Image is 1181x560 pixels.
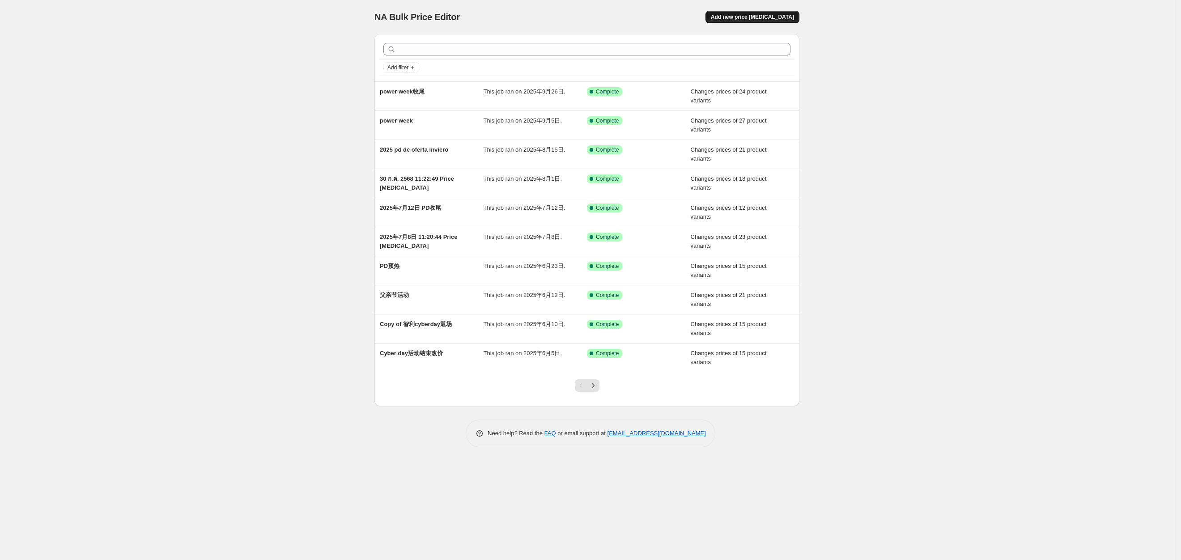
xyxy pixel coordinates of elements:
span: Changes prices of 18 product variants [691,175,767,191]
span: This job ran on 2025年6月23日. [484,263,565,269]
span: This job ran on 2025年7月12日. [484,204,565,211]
span: Changes prices of 15 product variants [691,263,767,278]
span: power week [380,117,413,124]
span: 30 ก.ค. 2568 11:22:49 Price [MEDICAL_DATA] [380,175,454,191]
span: Complete [596,292,619,299]
span: PD预热 [380,263,399,269]
span: Changes prices of 15 product variants [691,321,767,336]
span: This job ran on 2025年8月1日. [484,175,562,182]
span: Changes prices of 23 product variants [691,233,767,249]
button: Next [587,379,599,392]
span: 2025年7月12日 PD收尾 [380,204,441,211]
a: FAQ [544,430,556,437]
span: Complete [596,233,619,241]
span: Complete [596,263,619,270]
span: This job ran on 2025年9月5日. [484,117,562,124]
span: This job ran on 2025年6月5日. [484,350,562,356]
span: Cyber day活动结束改价 [380,350,443,356]
span: power week收尾 [380,88,425,95]
span: This job ran on 2025年8月15日. [484,146,565,153]
span: Changes prices of 27 product variants [691,117,767,133]
span: Need help? Read the [488,430,544,437]
span: Changes prices of 15 product variants [691,350,767,365]
span: NA Bulk Price Editor [374,12,460,22]
span: or email support at [556,430,607,437]
span: This job ran on 2025年6月12日. [484,292,565,298]
span: This job ran on 2025年7月8日. [484,233,562,240]
span: 2025年7月8日 11:20:44 Price [MEDICAL_DATA] [380,233,457,249]
span: Complete [596,204,619,212]
span: Add filter [387,64,408,71]
span: Complete [596,146,619,153]
button: Add new price [MEDICAL_DATA] [705,11,799,23]
span: Complete [596,175,619,182]
span: This job ran on 2025年9月26日. [484,88,565,95]
span: This job ran on 2025年6月10日. [484,321,565,327]
span: Complete [596,321,619,328]
button: Add filter [383,62,419,73]
span: Complete [596,350,619,357]
span: Complete [596,88,619,95]
span: Changes prices of 21 product variants [691,292,767,307]
span: 2025 pd de oferta inviero [380,146,448,153]
a: [EMAIL_ADDRESS][DOMAIN_NAME] [607,430,706,437]
span: Changes prices of 12 product variants [691,204,767,220]
span: Changes prices of 21 product variants [691,146,767,162]
span: Complete [596,117,619,124]
span: Copy of 智利cyberday返场 [380,321,452,327]
span: Changes prices of 24 product variants [691,88,767,104]
nav: Pagination [575,379,599,392]
span: 父亲节活动 [380,292,409,298]
span: Add new price [MEDICAL_DATA] [711,13,794,21]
